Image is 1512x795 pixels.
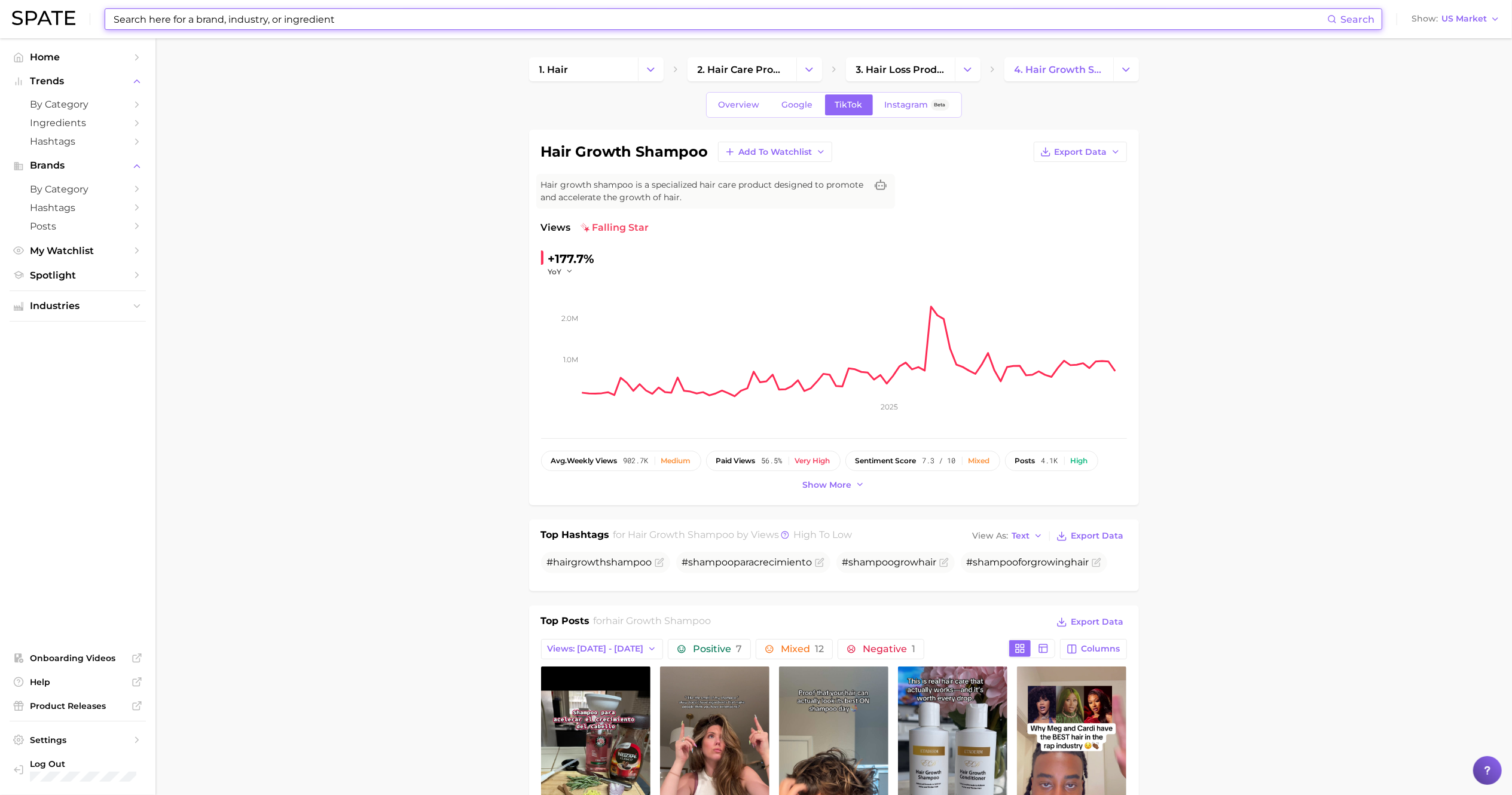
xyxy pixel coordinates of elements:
button: Columns [1060,639,1126,659]
div: +177.7% [548,249,595,268]
a: Hashtags [10,132,146,151]
span: high to low [793,529,852,540]
span: shampoo [607,556,652,568]
span: Views [541,221,571,235]
span: 4.1k [1041,457,1058,465]
button: Export Data [1034,142,1127,162]
a: 4. hair growth shampoo [1004,57,1113,81]
span: Beta [934,100,946,110]
span: Negative [863,644,915,654]
span: Show [1412,16,1438,22]
span: 902.7k [624,457,649,465]
span: hair [554,556,572,568]
span: 2. hair care products [698,64,786,75]
button: Flag as miscategorized or irrelevant [1092,558,1101,567]
div: Very high [795,457,830,465]
span: Show more [803,480,852,490]
span: Search [1340,14,1374,25]
span: by Category [30,99,126,110]
h2: for [593,614,711,632]
img: falling star [581,223,590,233]
a: Log out. Currently logged in with e-mail anjali.gupta@maesa.com. [10,755,146,785]
span: by Category [30,184,126,195]
span: # forgrowing [967,556,1089,568]
a: by Category [10,95,146,114]
button: Change Category [796,57,822,81]
span: shampoo [973,556,1019,568]
button: paid views56.5%Very high [706,451,841,471]
span: Hashtags [30,202,126,213]
input: Search here for a brand, industry, or ingredient [112,9,1327,29]
a: InstagramBeta [875,94,960,115]
span: Posts [30,221,126,232]
span: # grow [842,556,937,568]
a: 2. hair care products [688,57,796,81]
span: 12 [815,643,824,655]
button: View AsText [970,528,1046,544]
span: Mixed [781,644,824,654]
span: hair growth shampoo [628,529,734,540]
span: hair [919,556,937,568]
span: Export Data [1055,147,1107,157]
tspan: 1.0m [563,355,578,364]
span: Views: [DATE] - [DATE] [548,644,644,654]
span: shampoo [849,556,894,568]
span: paid views [716,457,756,465]
button: Export Data [1053,614,1126,631]
a: Posts [10,217,146,236]
span: 3. hair loss products [856,64,945,75]
span: Columns [1082,644,1120,654]
h1: Top Posts [541,614,590,632]
span: View As [973,533,1009,539]
button: ShowUS Market [1409,11,1503,27]
span: 56.5% [762,457,783,465]
span: Home [30,51,126,63]
a: Settings [10,731,146,749]
h2: for by Views [613,528,852,545]
img: SPATE [12,11,75,25]
tspan: 2025 [881,402,898,411]
button: Change Category [638,57,664,81]
span: falling star [581,221,649,235]
span: US Market [1441,16,1487,22]
button: YoY [548,267,574,277]
span: Instagram [885,100,928,110]
abbr: average [551,456,567,465]
span: Settings [30,735,126,745]
h1: Top Hashtags [541,528,610,545]
span: Positive [693,644,742,654]
span: Trends [30,76,126,87]
span: YoY [548,267,562,277]
span: Export Data [1071,617,1124,627]
a: Product Releases [10,697,146,715]
span: TikTok [835,100,863,110]
span: Export Data [1071,531,1124,541]
button: Industries [10,297,146,315]
span: Hair growth shampoo is a specialized hair care product designed to promote and accelerate the gro... [541,179,866,204]
span: Text [1012,533,1030,539]
a: Spotlight [10,266,146,285]
button: avg.weekly views902.7kMedium [541,451,701,471]
a: Help [10,673,146,691]
span: 1. hair [539,64,569,75]
span: weekly views [551,457,618,465]
button: Trends [10,72,146,90]
span: Spotlight [30,270,126,281]
span: shampoo [689,556,734,568]
a: Onboarding Videos [10,649,146,667]
a: Overview [708,94,770,115]
span: Help [30,677,126,687]
a: 1. hair [529,57,638,81]
button: Change Category [955,57,980,81]
span: growth [572,556,607,568]
span: 4. hair growth shampoo [1015,64,1103,75]
a: Ingredients [10,114,146,132]
span: # [547,556,652,568]
div: Mixed [969,457,990,465]
button: Export Data [1053,528,1126,545]
a: TikTok [825,94,873,115]
a: Hashtags [10,198,146,217]
span: 7 [736,643,742,655]
span: 7.3 / 10 [923,457,956,465]
a: Home [10,48,146,66]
